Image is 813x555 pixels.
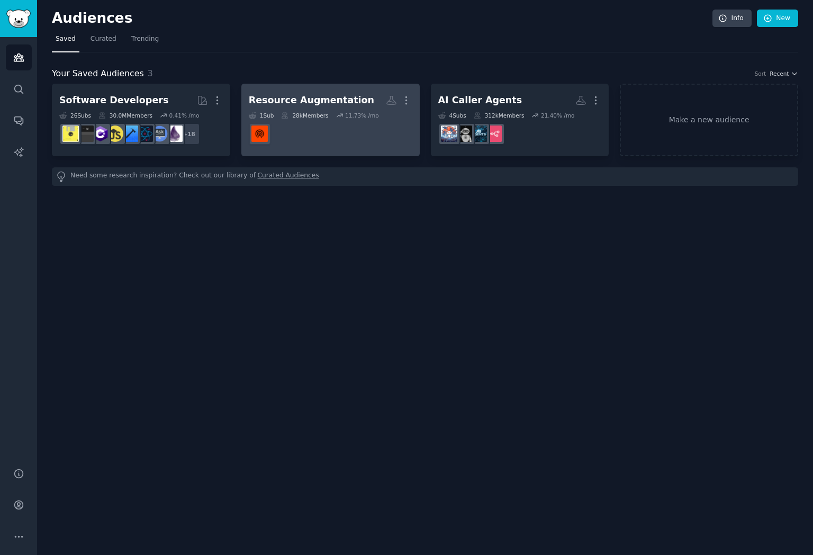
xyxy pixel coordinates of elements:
[281,112,328,119] div: 28k Members
[251,126,268,142] img: B2BForHire
[474,112,525,119] div: 312k Members
[620,84,798,156] a: Make a new audience
[258,171,319,182] a: Curated Audiences
[59,112,91,119] div: 26 Sub s
[107,126,123,142] img: learnjavascript
[249,112,274,119] div: 1 Sub
[52,167,798,186] div: Need some research inspiration? Check out our library of
[98,112,152,119] div: 30.0M Members
[148,68,153,78] span: 3
[77,126,94,142] img: software
[151,126,168,142] img: AskComputerScience
[431,84,609,156] a: AI Caller Agents4Subs312kMembers21.40% /mon8n_ai_agentsaiagentsAgentsOfAIAI_Agents
[87,31,120,52] a: Curated
[770,70,789,77] span: Recent
[52,84,230,156] a: Software Developers26Subs30.0MMembers0.41% /mo+18elixirAskComputerSciencereactnativeiOSProgrammin...
[438,94,522,107] div: AI Caller Agents
[249,94,374,107] div: Resource Augmentation
[441,126,457,142] img: AI_Agents
[541,112,575,119] div: 21.40 % /mo
[6,10,31,28] img: GummySearch logo
[52,67,144,80] span: Your Saved Audiences
[92,126,109,142] img: csharp
[137,126,153,142] img: reactnative
[456,126,472,142] img: AgentsOfAI
[712,10,752,28] a: Info
[131,34,159,44] span: Trending
[166,126,183,142] img: elixir
[52,31,79,52] a: Saved
[128,31,162,52] a: Trending
[345,112,379,119] div: 11.73 % /mo
[62,126,79,142] img: ExperiencedDevs
[178,123,200,145] div: + 18
[122,126,138,142] img: iOSProgramming
[471,126,487,142] img: aiagents
[91,34,116,44] span: Curated
[757,10,798,28] a: New
[169,112,199,119] div: 0.41 % /mo
[485,126,502,142] img: n8n_ai_agents
[755,70,766,77] div: Sort
[56,34,76,44] span: Saved
[438,112,466,119] div: 4 Sub s
[59,94,168,107] div: Software Developers
[770,70,798,77] button: Recent
[241,84,420,156] a: Resource Augmentation1Sub28kMembers11.73% /moB2BForHire
[52,10,712,27] h2: Audiences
